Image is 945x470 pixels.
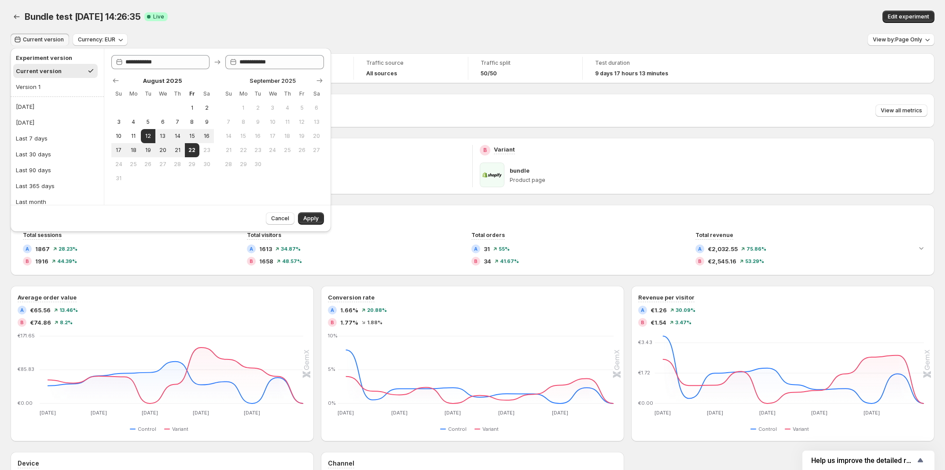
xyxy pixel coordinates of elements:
[811,455,926,466] button: Show survey - Help us improve the detailed report for A/B campaigns
[13,80,98,94] button: Version 1
[758,426,777,433] span: Control
[170,115,184,129] button: Thursday August 7 2025
[254,161,261,168] span: 30
[20,307,24,313] h2: A
[498,410,515,416] text: [DATE]
[144,133,152,140] span: 12
[111,115,126,129] button: Sunday August 3 2025
[265,143,280,157] button: Wednesday September 24 2025
[18,459,39,468] h3: Device
[23,36,64,43] span: Current version
[26,246,29,252] h2: A
[91,410,107,416] text: [DATE]
[785,424,813,434] button: Variant
[115,147,122,154] span: 17
[188,133,196,140] span: 15
[499,246,510,252] span: 55 %
[13,195,101,209] button: Last month
[239,118,247,126] span: 8
[811,456,915,465] span: Help us improve the detailed report for A/B campaigns
[221,87,235,101] th: Sunday
[750,424,780,434] button: Control
[25,11,141,22] span: Bundle test [DATE] 14:26:35
[250,87,265,101] th: Tuesday
[170,129,184,143] button: Thursday August 14 2025
[265,115,280,129] button: Wednesday September 10 2025
[203,90,210,97] span: Sa
[129,147,137,154] span: 18
[155,157,170,171] button: Wednesday August 27 2025
[141,143,155,157] button: Tuesday August 19 2025
[221,115,235,129] button: Sunday September 7 2025
[484,257,491,266] span: 34
[283,133,291,140] span: 18
[239,147,247,154] span: 22
[18,333,35,339] text: €171.65
[440,424,470,434] button: Control
[338,410,354,416] text: [DATE]
[698,246,702,252] h2: A
[224,90,232,97] span: Su
[283,104,291,111] span: 4
[331,307,334,313] h2: A
[138,426,156,433] span: Control
[155,129,170,143] button: Wednesday August 13 2025
[30,306,51,315] span: €65.56
[141,115,155,129] button: Tuesday August 5 2025
[129,118,137,126] span: 4
[328,400,336,406] text: 0%
[78,36,115,43] span: Currency: EUR
[638,293,695,302] h3: Revenue per visitor
[141,87,155,101] th: Tuesday
[16,197,46,206] div: Last month
[126,115,140,129] button: Monday August 4 2025
[638,339,652,345] text: €3.43
[445,410,461,416] text: [DATE]
[708,244,738,253] span: €2,032.55
[221,157,235,171] button: Sunday September 28 2025
[185,157,199,171] button: Friday August 29 2025
[111,87,126,101] th: Sunday
[281,246,301,252] span: 34.87 %
[115,118,122,126] span: 3
[16,67,62,75] div: Current version
[155,115,170,129] button: Wednesday August 6 2025
[13,147,101,161] button: Last 30 days
[298,118,305,126] span: 12
[265,87,280,101] th: Wednesday
[481,59,570,78] a: Traffic split50/50
[675,320,691,325] span: 3.47 %
[510,177,927,184] p: Product page
[13,64,98,78] button: Current version
[483,147,487,154] h2: B
[236,157,250,171] button: Monday September 29 2025
[328,366,335,372] text: 5%
[203,104,210,111] span: 2
[224,133,232,140] span: 14
[707,410,723,416] text: [DATE]
[141,129,155,143] button: Start of range Tuesday August 12 2025
[18,366,34,372] text: €85.83
[282,259,302,264] span: 48.57 %
[199,87,214,101] th: Saturday
[239,161,247,168] span: 29
[366,59,456,78] a: Traffic sourceAll sources
[57,259,77,264] span: 44.39 %
[16,150,51,159] div: Last 30 days
[510,166,529,175] p: bundle
[366,59,456,67] span: Traffic source
[340,318,358,327] span: 1.77%
[155,87,170,101] th: Wednesday
[13,131,101,145] button: Last 7 days
[144,90,152,97] span: Tu
[313,74,326,87] button: Show next month, October 2025
[40,410,56,416] text: [DATE]
[185,101,199,115] button: Friday August 1 2025
[366,70,397,77] h4: All sources
[500,259,519,264] span: 41.67 %
[185,129,199,143] button: Friday August 15 2025
[265,101,280,115] button: Wednesday September 3 2025
[13,115,101,130] button: [DATE]
[482,426,499,433] span: Variant
[294,87,309,101] th: Friday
